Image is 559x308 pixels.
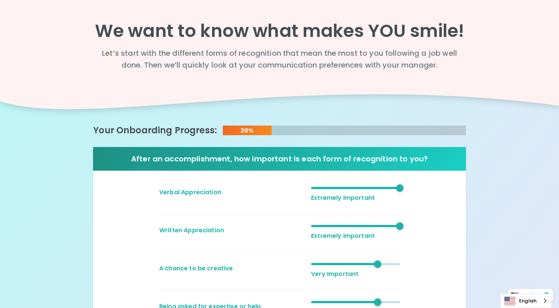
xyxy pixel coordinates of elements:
p: Very Important [311,270,400,278]
p: 20% [223,126,272,135]
div: Language [500,294,552,308]
p: We want to know what makes YOU smile! [93,21,466,41]
a: English [501,294,551,308]
p: Verbal Appreciation [159,188,305,197]
p: A chance to be creative [159,264,305,273]
p: English [521,292,540,299]
p: Extremely Important [311,232,400,240]
p: Let’s start with the different forms of recognition that mean the most to you following a job wel... [93,47,466,71]
h5: Your Onboarding Progress: [93,124,217,136]
p: Written Appreciation [159,226,305,235]
img: United States flag [511,292,518,298]
aside: Language selected: English [500,294,552,308]
p: Extremely Important [311,194,400,202]
h6: After an accomplishment, how important is each form of recognition to you? [96,153,463,165]
button: English [508,289,553,302]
